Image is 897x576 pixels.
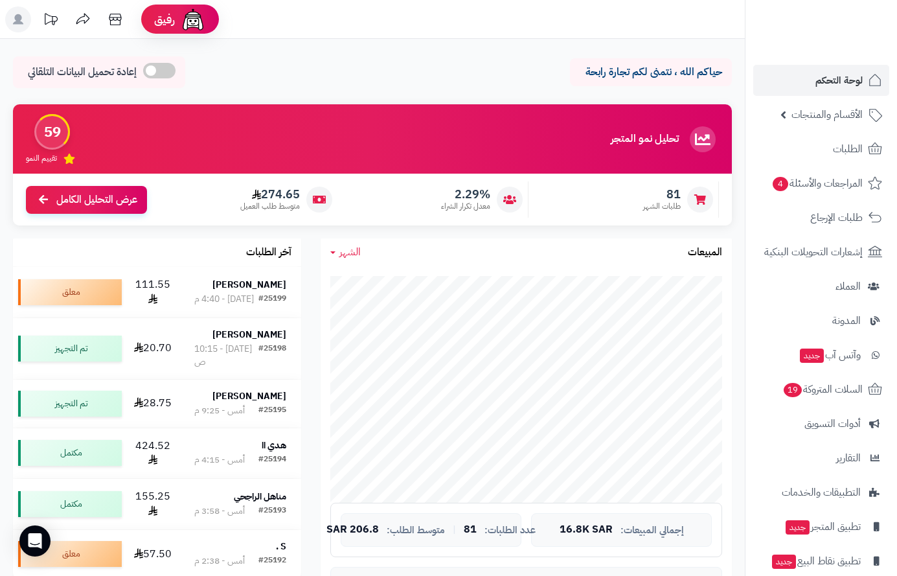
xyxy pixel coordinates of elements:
span: تقييم النمو [26,153,57,164]
a: التطبيقات والخدمات [753,477,889,508]
span: وآتس آب [799,346,861,364]
td: 111.55 [127,267,179,317]
strong: مناهل الراجحي [234,490,286,503]
span: 81 [643,187,681,202]
div: #25199 [258,293,286,306]
td: 20.70 [127,318,179,379]
div: #25192 [258,555,286,568]
span: إشعارات التحويلات البنكية [764,243,863,261]
div: مكتمل [18,491,122,517]
span: تطبيق المتجر [784,518,861,536]
div: #25198 [258,343,286,369]
a: تطبيق المتجرجديد [753,511,889,542]
a: التقارير [753,443,889,474]
span: جديد [786,520,810,535]
span: تطبيق نقاط البيع [771,552,861,570]
span: الأقسام والمنتجات [791,106,863,124]
span: | [453,525,456,535]
span: إعادة تحميل البيانات التلقائي [28,65,137,80]
div: [DATE] - 10:15 ص [194,343,259,369]
a: أدوات التسويق [753,408,889,439]
span: 2.29% [441,187,490,202]
span: جديد [800,349,824,363]
a: المراجعات والأسئلة4 [753,168,889,199]
span: المراجعات والأسئلة [771,174,863,192]
div: [DATE] - 4:40 م [194,293,254,306]
div: #25195 [258,404,286,417]
div: Open Intercom Messenger [19,525,51,557]
div: أمس - 3:58 م [194,505,245,518]
img: ai-face.png [180,6,206,32]
div: معلق [18,541,122,567]
a: الطلبات [753,133,889,165]
span: عدد الطلبات: [484,525,536,536]
div: معلق [18,279,122,305]
span: 206.8 SAR [326,524,379,536]
span: متوسط الطلب: [387,525,445,536]
td: 424.52 [127,428,179,479]
a: لوحة التحكم [753,65,889,96]
h3: آخر الطلبات [246,247,291,259]
div: #25194 [258,454,286,467]
span: 16.8K SAR [560,524,613,536]
span: جديد [772,555,796,569]
span: لوحة التحكم [815,71,863,89]
span: المدونة [832,312,861,330]
div: أمس - 9:25 م [194,404,245,417]
a: إشعارات التحويلات البنكية [753,236,889,268]
div: تم التجهيز [18,336,122,362]
span: التقارير [836,449,861,467]
a: الشهر [330,245,361,260]
a: السلات المتروكة19 [753,374,889,405]
span: متوسط طلب العميل [240,201,300,212]
span: 4 [773,177,788,191]
span: أدوات التسويق [804,415,861,433]
span: 81 [464,524,477,536]
p: حياكم الله ، نتمنى لكم تجارة رابحة [580,65,722,80]
div: أمس - 2:38 م [194,555,245,568]
a: وآتس آبجديد [753,340,889,371]
strong: [PERSON_NAME] [212,389,286,403]
strong: [PERSON_NAME] [212,328,286,341]
div: أمس - 4:15 م [194,454,245,467]
a: عرض التحليل الكامل [26,186,147,214]
span: طلبات الشهر [643,201,681,212]
span: 274.65 [240,187,300,202]
a: المدونة [753,305,889,336]
span: السلات المتروكة [782,380,863,398]
span: رفيق [154,12,175,27]
span: عرض التحليل الكامل [56,192,137,207]
div: #25193 [258,505,286,518]
span: طلبات الإرجاع [810,209,863,227]
span: 19 [784,383,802,397]
a: طلبات الإرجاع [753,202,889,233]
span: معدل تكرار الشراء [441,201,490,212]
strong: هدي اا [262,439,286,452]
a: تحديثات المنصة [34,6,67,36]
span: الطلبات [833,140,863,158]
span: التطبيقات والخدمات [782,483,861,501]
h3: تحليل نمو المتجر [611,133,679,145]
span: الشهر [339,244,361,260]
div: تم التجهيز [18,391,122,417]
strong: S . [276,540,286,553]
a: العملاء [753,271,889,302]
td: 155.25 [127,479,179,529]
span: العملاء [835,277,861,295]
span: إجمالي المبيعات: [620,525,684,536]
h3: المبيعات [688,247,722,259]
strong: [PERSON_NAME] [212,278,286,292]
div: مكتمل [18,440,122,466]
td: 28.75 [127,380,179,428]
